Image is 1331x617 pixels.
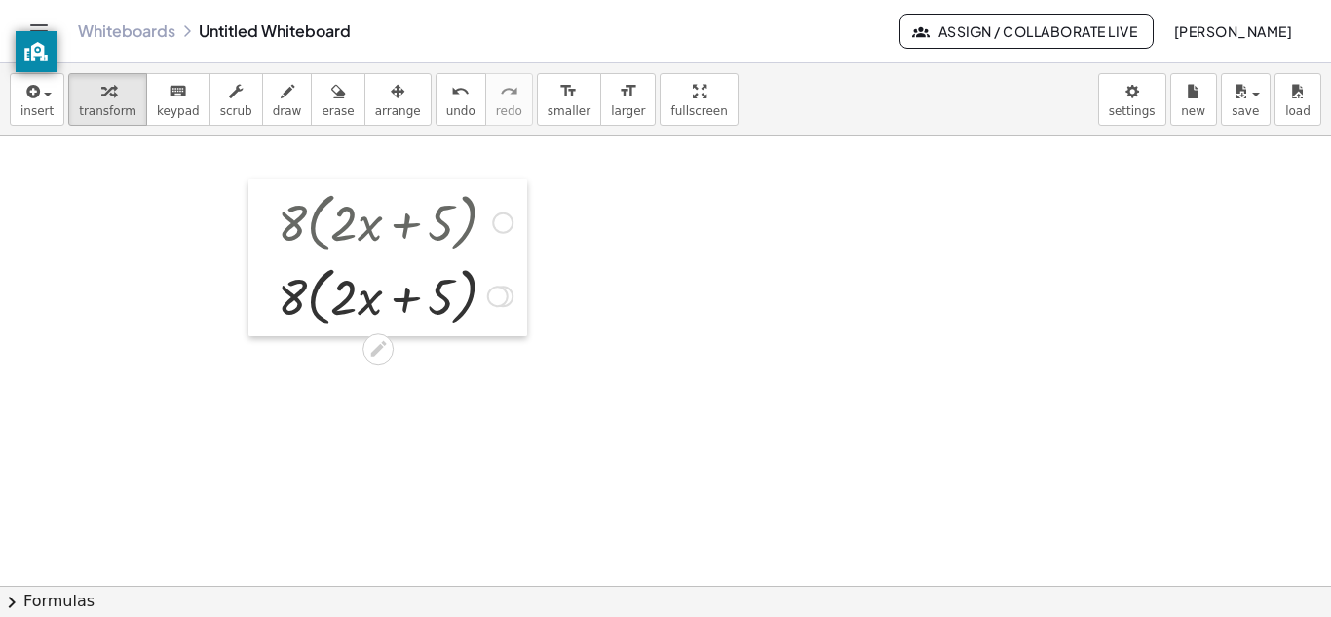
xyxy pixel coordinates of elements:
[1274,73,1321,126] button: load
[916,22,1137,40] span: Assign / Collaborate Live
[273,104,302,118] span: draw
[1232,104,1259,118] span: save
[1170,73,1217,126] button: new
[446,104,475,118] span: undo
[362,333,394,365] div: Edit math
[899,14,1154,49] button: Assign / Collaborate Live
[1098,73,1166,126] button: settings
[79,104,136,118] span: transform
[1109,104,1156,118] span: settings
[600,73,656,126] button: format_sizelarger
[1181,104,1205,118] span: new
[322,104,354,118] span: erase
[146,73,210,126] button: keyboardkeypad
[375,104,421,118] span: arrange
[68,73,147,126] button: transform
[23,16,55,47] button: Toggle navigation
[169,80,187,103] i: keyboard
[496,104,522,118] span: redo
[1221,73,1271,126] button: save
[1173,22,1292,40] span: [PERSON_NAME]
[209,73,263,126] button: scrub
[451,80,470,103] i: undo
[16,31,57,72] button: privacy banner
[1285,104,1311,118] span: load
[364,73,432,126] button: arrange
[311,73,364,126] button: erase
[436,73,486,126] button: undoundo
[485,73,533,126] button: redoredo
[660,73,738,126] button: fullscreen
[157,104,200,118] span: keypad
[500,80,518,103] i: redo
[20,104,54,118] span: insert
[670,104,727,118] span: fullscreen
[548,104,590,118] span: smaller
[559,80,578,103] i: format_size
[1158,14,1308,49] button: [PERSON_NAME]
[619,80,637,103] i: format_size
[537,73,601,126] button: format_sizesmaller
[262,73,313,126] button: draw
[10,73,64,126] button: insert
[78,21,175,41] a: Whiteboards
[220,104,252,118] span: scrub
[611,104,645,118] span: larger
